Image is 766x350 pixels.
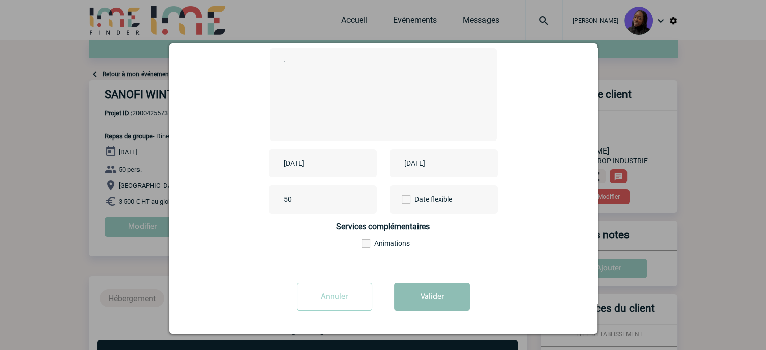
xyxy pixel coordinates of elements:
label: Animations [362,239,416,247]
input: Date de fin [402,157,471,170]
label: Date flexible [402,185,436,214]
input: Annuler [297,283,372,311]
input: Date de début [281,157,351,170]
input: Nombre de participants [281,193,376,206]
h4: Services complémentaires [270,222,497,231]
button: Valider [394,283,470,311]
